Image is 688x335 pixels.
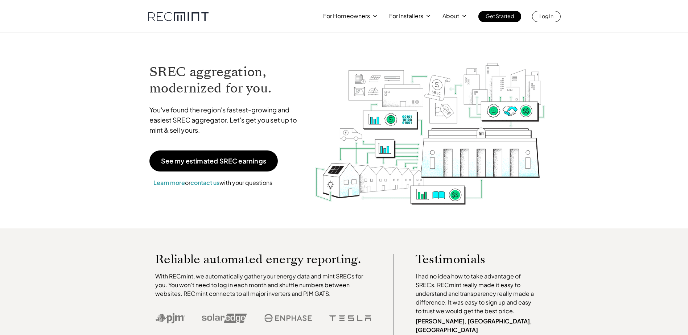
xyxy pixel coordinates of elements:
[486,11,514,21] p: Get Started
[153,179,185,186] a: Learn more
[532,11,561,22] a: Log In
[161,158,266,164] p: See my estimated SREC earnings
[416,254,524,265] p: Testimonials
[149,64,304,96] h1: SREC aggregation, modernized for you.
[416,317,537,334] p: [PERSON_NAME], [GEOGRAPHIC_DATA], [GEOGRAPHIC_DATA]
[389,11,423,21] p: For Installers
[149,150,278,171] a: See my estimated SREC earnings
[442,11,459,21] p: About
[314,44,546,207] img: RECmint value cycle
[416,272,537,315] p: I had no idea how to take advantage of SRECs. RECmint really made it easy to understand and trans...
[149,105,304,135] p: You've found the region's fastest-growing and easiest SREC aggregator. Let's get you set up to mi...
[149,178,276,187] p: or with your questions
[155,272,371,298] p: With RECmint, we automatically gather your energy data and mint SRECs for you. You won't need to ...
[190,179,219,186] a: contact us
[155,254,371,265] p: Reliable automated energy reporting.
[323,11,370,21] p: For Homeowners
[478,11,521,22] a: Get Started
[539,11,553,21] p: Log In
